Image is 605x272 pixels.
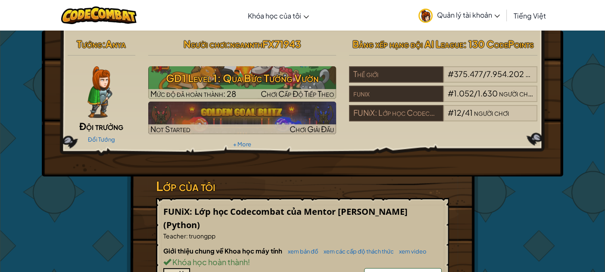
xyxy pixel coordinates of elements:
[463,38,534,50] span: : 130 CodePoints
[148,102,337,134] a: Not StartedChơi Giải Đấu
[186,232,188,240] span: :
[474,88,477,98] span: /
[418,9,433,23] img: avatar
[284,248,318,255] a: xem bản đồ
[150,89,236,99] span: Mức độ đã hoàn thành: 28
[106,38,126,50] span: Anya
[349,105,443,121] div: FUNiX: Lớp học Codecombat của Mentor [PERSON_NAME]
[150,124,190,134] span: Not Started
[395,248,427,255] a: xem video
[148,66,337,99] img: GD1 Level 1: Qua Bức Tường Vườn
[184,38,227,50] span: Người chơi
[163,232,186,240] span: Teacher
[349,86,443,102] div: funix
[148,68,337,88] h3: GD1 Level 1: Qua Bức Tường Vườn
[448,69,454,79] span: #
[87,66,112,118] img: captain-pose.png
[79,120,123,132] span: Đội trưởng
[156,176,449,196] h3: Lớp của tôi
[349,74,537,84] a: Thế giới#375.477/7.954.202người chơi
[454,69,483,79] span: 375.477
[261,89,334,99] span: Chơi Cấp Độ Tiếp Theo
[437,10,500,19] span: Quản lý tài khoản
[227,38,230,50] span: :
[486,69,524,79] span: 7.954.202
[349,66,443,83] div: Thế giới
[349,94,537,104] a: funix#1.052/1.630người chơi
[465,108,473,117] span: 41
[243,4,313,27] a: Khóa học của tôi
[514,11,546,20] span: Tiếng Việt
[448,88,454,98] span: #
[319,248,394,255] a: xem các cấp độ thách thức
[230,38,301,50] span: ngannthFX71943
[454,108,462,117] span: 12
[290,124,334,134] span: Chơi Giải Đấu
[448,108,454,117] span: #
[483,69,486,79] span: /
[233,141,251,148] a: + More
[88,136,115,143] a: Đổi Tướng
[248,257,250,267] span: !
[102,38,106,50] span: :
[163,247,284,255] span: Giới thiệu chung về Khoa học máy tính
[148,66,337,99] a: Chơi Cấp Độ Tiếp Theo
[509,4,550,27] a: Tiếng Việt
[414,2,504,29] a: Quản lý tài khoản
[352,38,463,50] span: Bảng xếp hạng đội AI League
[474,108,509,117] span: người chơi
[163,206,408,217] span: FUNiX: Lớp học Codecombat của Mentor [PERSON_NAME]
[462,108,465,117] span: /
[188,232,215,240] span: truongpp
[171,257,248,267] span: Khóa học hoàn thành
[248,11,301,20] span: Khóa học của tôi
[61,6,137,24] img: CodeCombat logo
[349,113,537,123] a: FUNiX: Lớp học Codecombat của Mentor [PERSON_NAME]#12/41người chơi
[499,88,534,98] span: người chơi
[163,219,200,231] span: (Python)
[477,88,498,98] span: 1.630
[77,38,102,50] span: Tướng
[148,102,337,134] img: Golden Goal
[454,88,474,98] span: 1.052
